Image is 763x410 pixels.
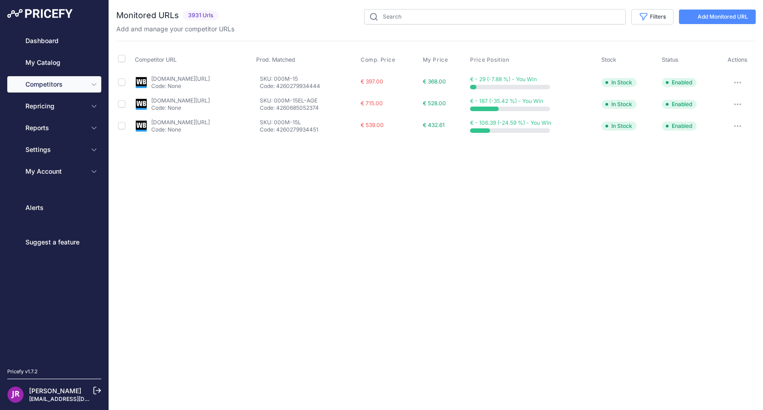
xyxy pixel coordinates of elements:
span: In Stock [601,122,637,131]
a: [PERSON_NAME] [29,387,81,395]
p: Code: None [151,126,210,133]
span: € 528.00 [423,100,446,107]
span: 3931 Urls [183,10,219,21]
a: [DOMAIN_NAME][URL] [151,75,210,82]
span: Settings [25,145,85,154]
span: € 715.00 [361,100,383,107]
span: Stock [601,56,616,63]
nav: Sidebar [7,33,101,357]
span: In Stock [601,100,637,109]
button: Price Position [470,56,511,63]
span: € - 106.39 (-24.59 %) - You Win [470,119,551,126]
button: Filters [631,9,674,24]
p: Code: 4260685052374 [260,104,357,112]
button: Repricing [7,98,101,114]
p: SKU: 000M-15EL-AGE [260,97,357,104]
a: Add Monitored URL [679,10,756,24]
span: Enabled [662,78,697,87]
p: Code: 4260279934444 [260,83,357,90]
span: € 539.00 [361,122,384,128]
a: [DOMAIN_NAME][URL] [151,97,210,104]
img: Pricefy Logo [7,9,73,18]
span: Reports [25,123,85,132]
span: Competitors [25,80,85,89]
span: € 432.61 [423,122,445,128]
span: Comp. Price [361,56,396,63]
a: Alerts [7,200,101,216]
a: [EMAIL_ADDRESS][DOMAIN_NAME] [29,395,124,402]
span: € 397.00 [361,78,383,85]
div: Pricefy v1.7.2 [7,368,38,376]
button: Settings [7,142,101,158]
span: € - 29 (-7.88 %) - You Win [470,76,537,83]
span: € - 187 (-35.42 %) - You Win [470,98,543,104]
button: Competitors [7,76,101,93]
a: [DOMAIN_NAME][URL] [151,119,210,126]
span: Competitor URL [135,56,177,63]
span: Actions [728,56,748,63]
span: € 368.00 [423,78,446,85]
span: Price Position [470,56,509,63]
button: Reports [7,120,101,136]
button: My Price [423,56,450,63]
p: Add and manage your competitor URLs [116,24,234,34]
span: Prod. Matched [256,56,295,63]
button: Comp. Price [361,56,397,63]
p: SKU: 000M-15 [260,75,357,83]
span: Enabled [662,100,697,109]
span: Repricing [25,102,85,111]
p: Code: None [151,104,210,112]
span: Status [662,56,679,63]
span: In Stock [601,78,637,87]
button: My Account [7,163,101,180]
span: My Account [25,167,85,176]
h2: Monitored URLs [116,9,179,22]
a: My Catalog [7,54,101,71]
a: Suggest a feature [7,234,101,250]
p: Code: 4260279934451 [260,126,357,133]
input: Search [364,9,626,24]
p: SKU: 000M-15L [260,119,357,126]
span: My Price [423,56,448,63]
p: Code: None [151,83,210,90]
span: Enabled [662,122,697,131]
a: Dashboard [7,33,101,49]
